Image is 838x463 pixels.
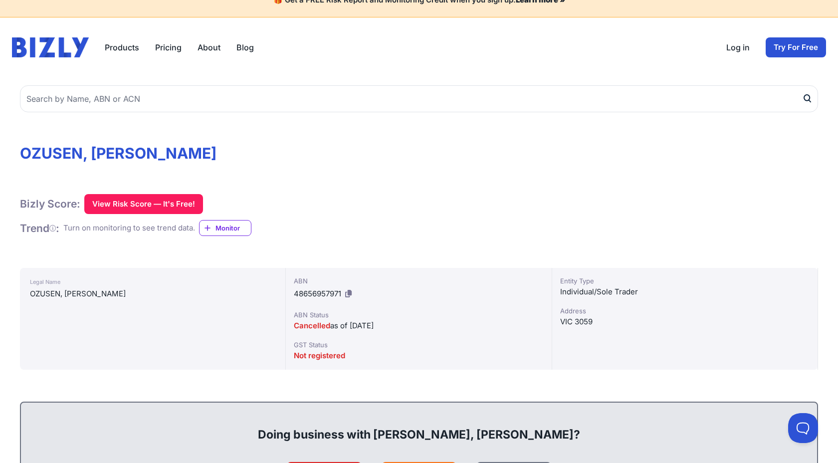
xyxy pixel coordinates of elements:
a: Pricing [155,41,182,53]
div: VIC 3059 [560,316,810,328]
div: Legal Name [30,276,275,288]
div: as of [DATE] [294,320,543,332]
a: Monitor [199,220,251,236]
a: About [198,41,220,53]
div: ABN Status [294,310,543,320]
div: Turn on monitoring to see trend data. [63,223,195,234]
div: Entity Type [560,276,810,286]
div: Individual/Sole Trader [560,286,810,298]
iframe: Toggle Customer Support [788,413,818,443]
h1: OZUSEN, [PERSON_NAME] [20,144,818,162]
h1: Trend : [20,222,59,235]
div: Doing business with [PERSON_NAME], [PERSON_NAME]? [31,411,807,443]
div: Address [560,306,810,316]
div: OZUSEN, [PERSON_NAME] [30,288,275,300]
a: Try For Free [766,37,826,57]
a: Blog [236,41,254,53]
span: Cancelled [294,321,330,330]
button: View Risk Score — It's Free! [84,194,203,214]
input: Search by Name, ABN or ACN [20,85,818,112]
h1: Bizly Score: [20,197,80,211]
div: GST Status [294,340,543,350]
div: ABN [294,276,543,286]
span: 48656957971 [294,289,341,298]
span: Not registered [294,351,345,360]
span: Monitor [215,223,251,233]
a: Log in [726,41,750,53]
button: Products [105,41,139,53]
